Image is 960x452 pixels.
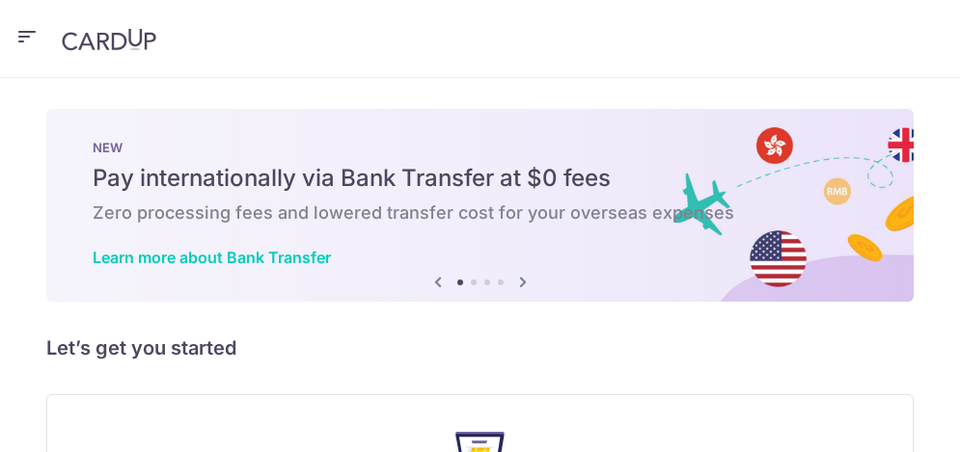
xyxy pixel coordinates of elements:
a: Learn more about Bank Transfer [93,248,331,267]
h5: Let’s get you started [46,332,914,363]
h6: Zero processing fees and lowered transfer cost for your overseas expenses [93,201,867,225]
img: Bank transfer banner [46,109,914,302]
p: NEW [93,140,867,155]
img: CardUp [62,28,156,51]
h5: Pay internationally via Bank Transfer at $0 fees [93,163,867,194]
